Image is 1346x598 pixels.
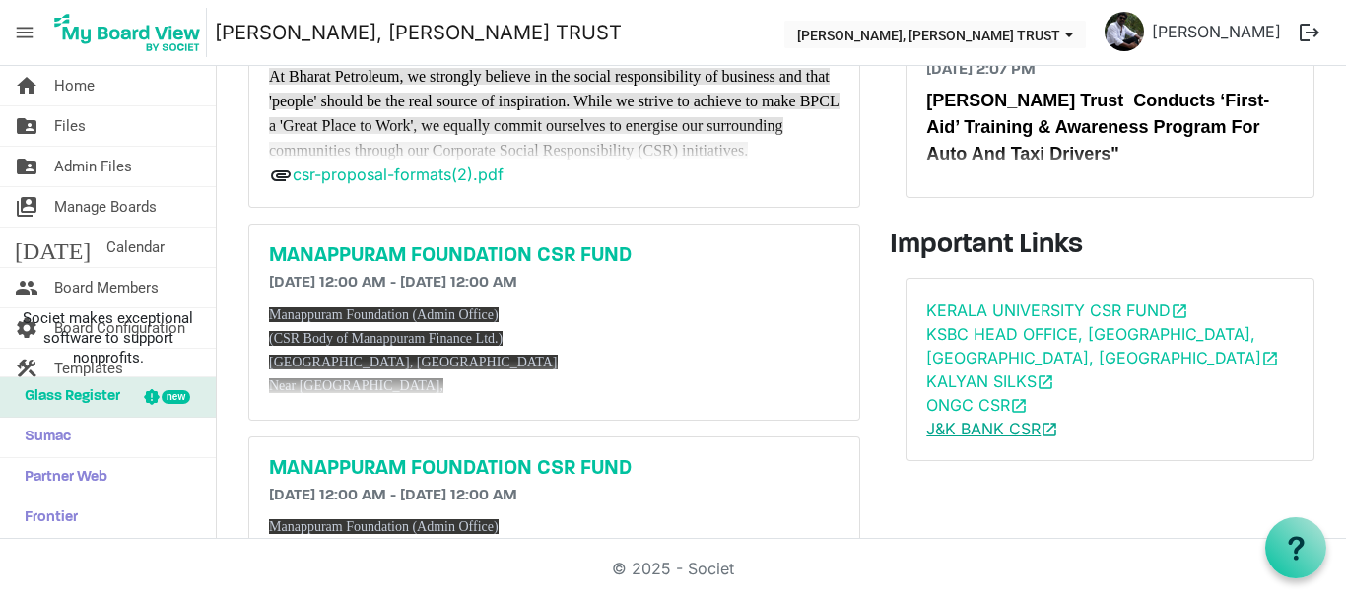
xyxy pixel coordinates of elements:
[926,300,1188,320] a: KERALA UNIVERSITY CSR FUNDopen_in_new
[15,498,78,538] span: Frontier
[15,458,107,498] span: Partner Web
[15,418,71,457] span: Sumac
[1041,421,1058,438] span: open_in_new
[162,390,190,404] div: new
[48,8,207,57] img: My Board View Logo
[9,308,207,367] span: Societ makes exceptional software to support nonprofits.
[1144,12,1289,51] a: [PERSON_NAME]
[48,8,215,57] a: My Board View Logo
[15,106,38,146] span: folder_shared
[269,307,499,322] span: Manappuram Foundation (Admin Office)
[269,68,840,159] span: At Bharat Petroleum, we strongly believe in the social responsibility of business and that 'peopl...
[15,377,120,417] span: Glass Register
[269,244,840,268] a: MANAPPURAM FOUNDATION CSR FUND
[15,187,38,227] span: switch_account
[269,487,840,505] h6: [DATE] 12:00 AM - [DATE] 12:00 AM
[54,66,95,105] span: Home
[54,268,159,307] span: Board Members
[784,21,1086,48] button: THERESA BHAVAN, IMMANUEL CHARITABLE TRUST dropdownbutton
[106,228,165,267] span: Calendar
[926,419,1058,438] a: J&K BANK CSRopen_in_new
[1037,373,1054,391] span: open_in_new
[926,91,1269,164] span: [PERSON_NAME] Trust Conducts ‘First-Aid’ Training & Awareness Program For Auto And Taxi Drivers"
[54,187,157,227] span: Manage Boards
[54,147,132,186] span: Admin Files
[612,559,734,578] a: © 2025 - Societ
[269,355,558,369] span: [GEOGRAPHIC_DATA], [GEOGRAPHIC_DATA]
[269,378,443,393] span: Near [GEOGRAPHIC_DATA],
[269,164,293,187] span: attachment
[1171,302,1188,320] span: open_in_new
[15,228,91,267] span: [DATE]
[1010,397,1028,415] span: open_in_new
[293,165,504,184] a: csr-proposal-formats(2).pdf
[926,62,1036,78] span: [DATE] 2:07 PM
[269,457,840,481] a: MANAPPURAM FOUNDATION CSR FUND
[1105,12,1144,51] img: hSUB5Hwbk44obJUHC4p8SpJiBkby1CPMa6WHdO4unjbwNk2QqmooFCj6Eu6u6-Q6MUaBHHRodFmU3PnQOABFnA_thumb.png
[15,66,38,105] span: home
[269,331,503,346] span: (CSR Body of Manappuram Finance Ltd.)
[1261,350,1279,367] span: open_in_new
[54,106,86,146] span: Files
[890,230,1330,263] h3: Important Links
[1289,12,1330,53] button: logout
[15,268,38,307] span: people
[15,147,38,186] span: folder_shared
[269,274,840,293] h6: [DATE] 12:00 AM - [DATE] 12:00 AM
[926,395,1028,415] a: ONGC CSRopen_in_new
[926,371,1054,391] a: KALYAN SILKSopen_in_new
[215,13,622,52] a: [PERSON_NAME], [PERSON_NAME] TRUST
[926,324,1279,367] a: KSBC HEAD OFFICE, [GEOGRAPHIC_DATA],[GEOGRAPHIC_DATA], [GEOGRAPHIC_DATA]open_in_new
[6,14,43,51] span: menu
[269,519,499,534] span: Manappuram Foundation (Admin Office)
